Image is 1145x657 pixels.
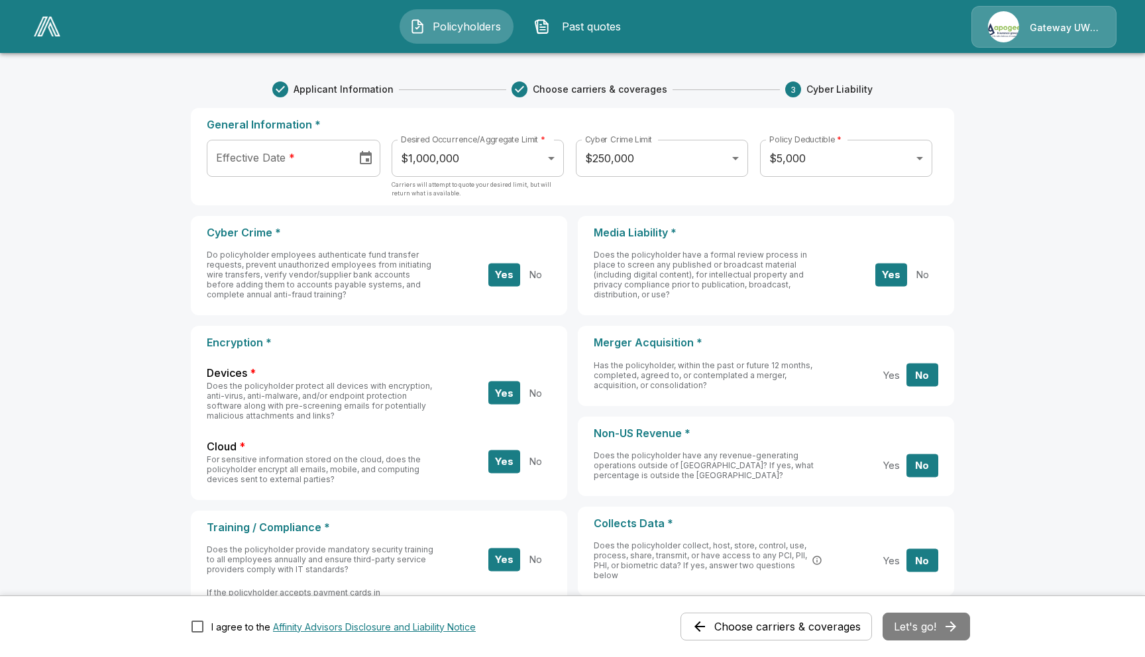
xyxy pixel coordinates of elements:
div: $5,000 [760,140,932,177]
div: $1,000,000 [392,140,564,177]
p: Collects Data * [594,517,938,530]
button: Yes [488,548,520,571]
p: Cyber Crime * [207,227,551,239]
p: Training / Compliance * [207,521,551,534]
text: 3 [791,85,796,95]
label: Policy Deductible [769,134,842,145]
button: No [906,263,938,286]
span: For sensitive information stored on the cloud, does the policyholder encrypt all emails, mobile, ... [207,454,421,484]
img: AA Logo [34,17,60,36]
button: Yes [875,364,907,387]
label: Cyber Crime Limit [585,134,652,145]
span: Cloud [207,439,237,454]
p: Carriers will attempt to quote your desired limit, but will return what is available. [392,180,564,207]
button: I agree to the [273,620,476,634]
span: Cyber Liability [806,83,873,96]
span: Does the policyholder protect all devices with encryption, anti-virus, anti-malware, and/or endpo... [207,381,432,421]
span: Applicant Information [294,83,394,96]
span: Does the policyholder provide mandatory security training to all employees annually and ensure th... [207,544,433,574]
span: Policyholders [431,19,504,34]
label: Desired Occurrence/Aggregate Limit [401,134,545,145]
button: Policyholders IconPolicyholders [400,9,514,44]
button: Yes [875,263,907,286]
button: Yes [488,263,520,286]
button: Past quotes IconPast quotes [524,9,638,44]
button: Yes [875,454,907,477]
button: Yes [488,381,520,405]
p: Non-US Revenue * [594,427,938,440]
p: Merger Acquisition * [594,336,938,349]
button: Choose carriers & coverages [681,613,872,640]
button: Yes [875,549,907,572]
button: No [519,263,551,286]
span: Do policyholder employees authenticate fund transfer requests, prevent unauthorized employees fro... [207,250,431,299]
button: No [906,549,938,572]
p: Encryption * [207,336,551,349]
p: General Information * [207,119,938,131]
span: Does the policyholder collect, host, store, control, use, process, share, transmit, or have acces... [594,540,808,580]
button: No [519,548,551,571]
span: Has the policyholder, within the past or future 12 months, completed, agreed to, or contemplated ... [594,360,812,390]
span: Devices [207,366,247,381]
span: Does the policyholder have a formal review process in place to screen any published or broadcast ... [594,250,807,299]
div: I agree to the [211,620,476,634]
img: Policyholders Icon [409,19,425,34]
button: Yes [488,450,520,473]
span: Does the policyholder have any revenue-generating operations outside of [GEOGRAPHIC_DATA]? If yes... [594,450,814,480]
button: PCI: Payment card information. PII: Personally Identifiable Information (names, SSNs, addresses).... [810,554,824,567]
button: Choose date [353,145,379,172]
button: No [906,364,938,387]
img: Past quotes Icon [534,19,550,34]
button: No [519,450,551,473]
p: Media Liability * [594,227,938,239]
span: Choose carriers & coverages [533,83,667,96]
span: Past quotes [555,19,628,34]
button: No [906,454,938,477]
span: If the policyholder accepts payment cards in exchange for goods or services rendered, is the poli... [207,587,421,627]
button: No [519,381,551,405]
div: $250,000 [576,140,748,177]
